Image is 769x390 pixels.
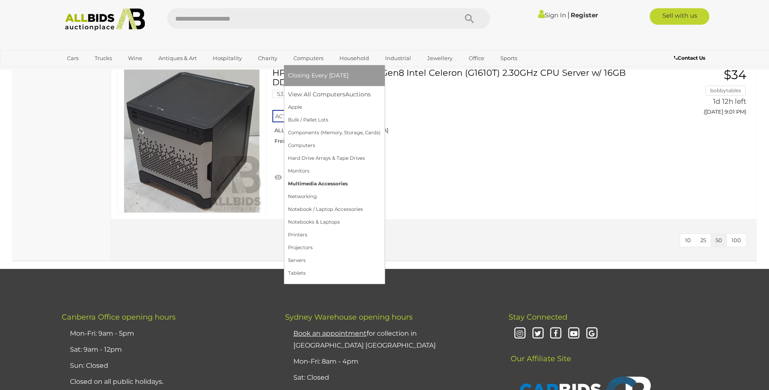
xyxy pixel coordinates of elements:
span: Sydney Warehouse opening hours [285,313,413,322]
a: Trucks [89,51,117,65]
span: Our Affiliate Site [509,342,571,363]
a: Sports [495,51,523,65]
button: 25 [695,234,711,247]
a: Sell with us [650,8,709,25]
img: Allbids.com.au [60,8,150,31]
span: 10 [685,237,691,243]
img: 53574-52a.jpg [120,68,264,213]
a: Watch this item [272,171,334,184]
span: Watch this item [283,175,332,182]
span: 50 [716,237,722,243]
a: Charity [253,51,283,65]
span: | [567,10,569,19]
button: 50 [711,234,727,247]
i: Instagram [513,327,527,341]
li: Sat: Closed [291,370,488,386]
a: Jewellery [422,51,458,65]
li: Sun: Closed [68,358,265,374]
a: Contact Us [674,54,707,63]
span: Stay Connected [509,313,567,322]
a: Cars [62,51,84,65]
a: $34 bobbytables 1d 12h left ([DATE] 9:01 PM) [655,68,748,119]
a: Industrial [380,51,416,65]
a: Wine [123,51,148,65]
i: Google [585,327,599,341]
span: 100 [732,237,741,243]
a: Office [463,51,490,65]
a: Household [334,51,374,65]
li: Mon-Fri: 8am - 4pm [291,354,488,370]
li: Sat: 9am - 12pm [68,342,265,358]
a: [GEOGRAPHIC_DATA] [62,65,131,79]
a: Computers [288,51,329,65]
a: Book an appointmentfor collection in [GEOGRAPHIC_DATA] [GEOGRAPHIC_DATA] [293,329,436,349]
u: Book an appointment [293,329,367,337]
i: Facebook [548,327,563,341]
i: Twitter [531,327,545,341]
li: Mon-Fri: 9am - 5pm [68,326,265,342]
a: Hospitality [207,51,247,65]
span: Canberra Office opening hours [62,313,176,322]
button: 100 [727,234,746,247]
button: Search [449,8,490,29]
i: Youtube [567,327,581,341]
span: 25 [700,237,706,243]
a: Sign In [538,11,566,19]
a: Antiques & Art [153,51,202,65]
button: 10 [680,234,696,247]
b: Contact Us [674,55,705,61]
a: Register [571,11,598,19]
li: Closed on all public holidays. [68,374,265,390]
a: HP ProLiant MicroServer Gen8 Intel Celeron (G1610T) 2.30GHz CPU Server w/ 16GB DDR3 53574-52 ACT ... [279,68,643,151]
